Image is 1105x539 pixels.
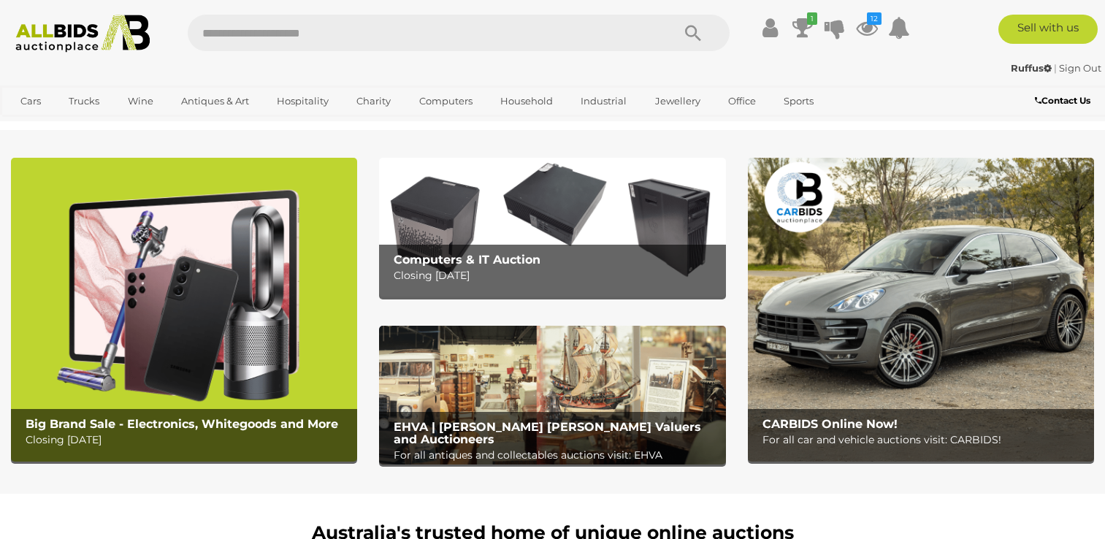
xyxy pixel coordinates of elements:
p: Closing [DATE] [26,431,350,449]
img: Allbids.com.au [8,15,157,53]
a: Trucks [59,89,109,113]
a: EHVA | Evans Hastings Valuers and Auctioneers EHVA | [PERSON_NAME] [PERSON_NAME] Valuers and Auct... [379,326,725,465]
img: Computers & IT Auction [379,158,725,297]
a: 12 [856,15,878,41]
a: Ruffus [1011,62,1054,74]
img: Big Brand Sale - Electronics, Whitegoods and More [11,158,357,462]
a: Hospitality [267,89,338,113]
a: Computers [410,89,482,113]
b: EHVA | [PERSON_NAME] [PERSON_NAME] Valuers and Auctioneers [394,420,701,447]
a: Antiques & Art [172,89,259,113]
a: 1 [792,15,814,41]
a: Cars [11,89,50,113]
img: CARBIDS Online Now! [748,158,1094,462]
a: Computers & IT Auction Computers & IT Auction Closing [DATE] [379,158,725,297]
b: Computers & IT Auction [394,253,540,267]
p: Closing [DATE] [394,267,718,285]
a: Sports [774,89,823,113]
i: 1 [807,12,817,25]
a: Contact Us [1035,93,1094,109]
a: Sell with us [998,15,1098,44]
a: Big Brand Sale - Electronics, Whitegoods and More Big Brand Sale - Electronics, Whitegoods and Mo... [11,158,357,462]
b: Big Brand Sale - Electronics, Whitegoods and More [26,417,338,431]
b: Contact Us [1035,95,1090,106]
a: Industrial [571,89,636,113]
strong: Ruffus [1011,62,1052,74]
a: Sign Out [1059,62,1101,74]
p: For all car and vehicle auctions visit: CARBIDS! [762,431,1087,449]
b: CARBIDS Online Now! [762,417,898,431]
a: [GEOGRAPHIC_DATA] [11,113,134,137]
a: Jewellery [646,89,710,113]
img: EHVA | Evans Hastings Valuers and Auctioneers [379,326,725,465]
a: Charity [347,89,400,113]
a: CARBIDS Online Now! CARBIDS Online Now! For all car and vehicle auctions visit: CARBIDS! [748,158,1094,462]
i: 12 [867,12,882,25]
p: For all antiques and collectables auctions visit: EHVA [394,446,718,465]
button: Search [657,15,730,51]
a: Wine [118,89,163,113]
span: | [1054,62,1057,74]
a: Household [491,89,562,113]
a: Office [719,89,765,113]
